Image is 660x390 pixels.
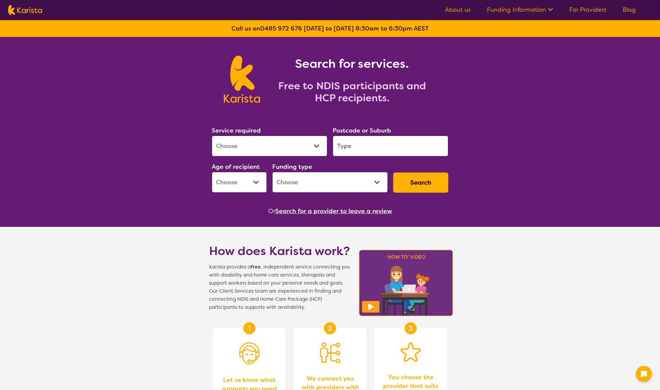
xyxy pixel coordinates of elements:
[268,206,275,216] span: Or
[275,206,392,216] button: Search for a provider to leave a review
[209,263,350,311] span: Karista provides a , independent service connecting you with disability and home care services, t...
[487,6,553,14] a: Funding Information
[268,56,436,72] h1: Search for services.
[260,25,302,33] a: 0485 972 676
[268,80,436,104] h2: Free to NDIS participants and HCP recipients.
[405,322,417,334] div: 3
[224,56,260,103] img: Karista logo
[623,6,636,14] a: Blog
[209,243,350,259] h1: How does Karista work?
[212,163,260,171] label: Age of recipient
[324,322,336,334] div: 2
[393,173,448,193] button: Search
[333,136,448,156] input: Type
[569,6,607,14] a: For Providers
[357,248,455,318] img: Karista video
[239,342,259,364] img: Person with headset icon
[232,25,429,33] b: Call us on [DATE] to [DATE] 8:30am to 6:30pm AEST
[333,127,391,135] label: Postcode or Suburb
[251,264,261,270] b: free
[8,5,42,15] img: Karista logo
[243,322,255,334] div: 1
[320,342,340,363] img: Person being matched to services icon
[212,127,261,135] label: Service required
[401,342,421,362] img: Star icon
[445,6,471,14] a: About us
[272,163,312,171] label: Funding type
